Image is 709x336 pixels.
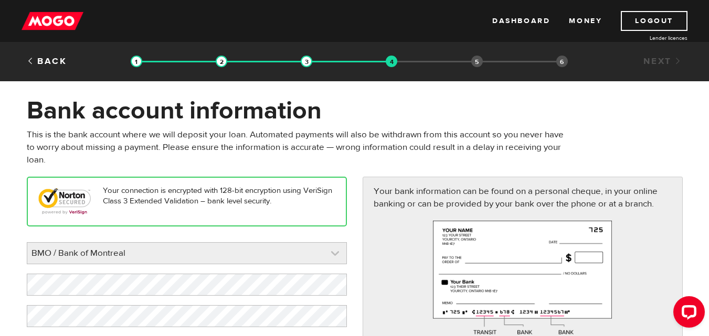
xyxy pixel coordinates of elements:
a: Next [643,56,682,67]
img: transparent-188c492fd9eaac0f573672f40bb141c2.gif [216,56,227,67]
a: Logout [621,11,687,31]
img: transparent-188c492fd9eaac0f573672f40bb141c2.gif [386,56,397,67]
a: Back [27,56,67,67]
p: This is the bank account where we will deposit your loan. Automated payments will also be withdra... [27,128,571,166]
a: Lender licences [609,34,687,42]
iframe: LiveChat chat widget [665,292,709,336]
h1: Bank account information [27,97,683,124]
p: Your connection is encrypted with 128-bit encryption using VeriSign Class 3 Extended Validation –... [38,186,335,207]
img: mogo_logo-11ee424be714fa7cbb0f0f49df9e16ec.png [22,11,83,31]
img: transparent-188c492fd9eaac0f573672f40bb141c2.gif [131,56,142,67]
img: transparent-188c492fd9eaac0f573672f40bb141c2.gif [301,56,312,67]
a: Money [569,11,602,31]
a: Dashboard [492,11,550,31]
p: Your bank information can be found on a personal cheque, in your online banking or can be provide... [374,185,672,210]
